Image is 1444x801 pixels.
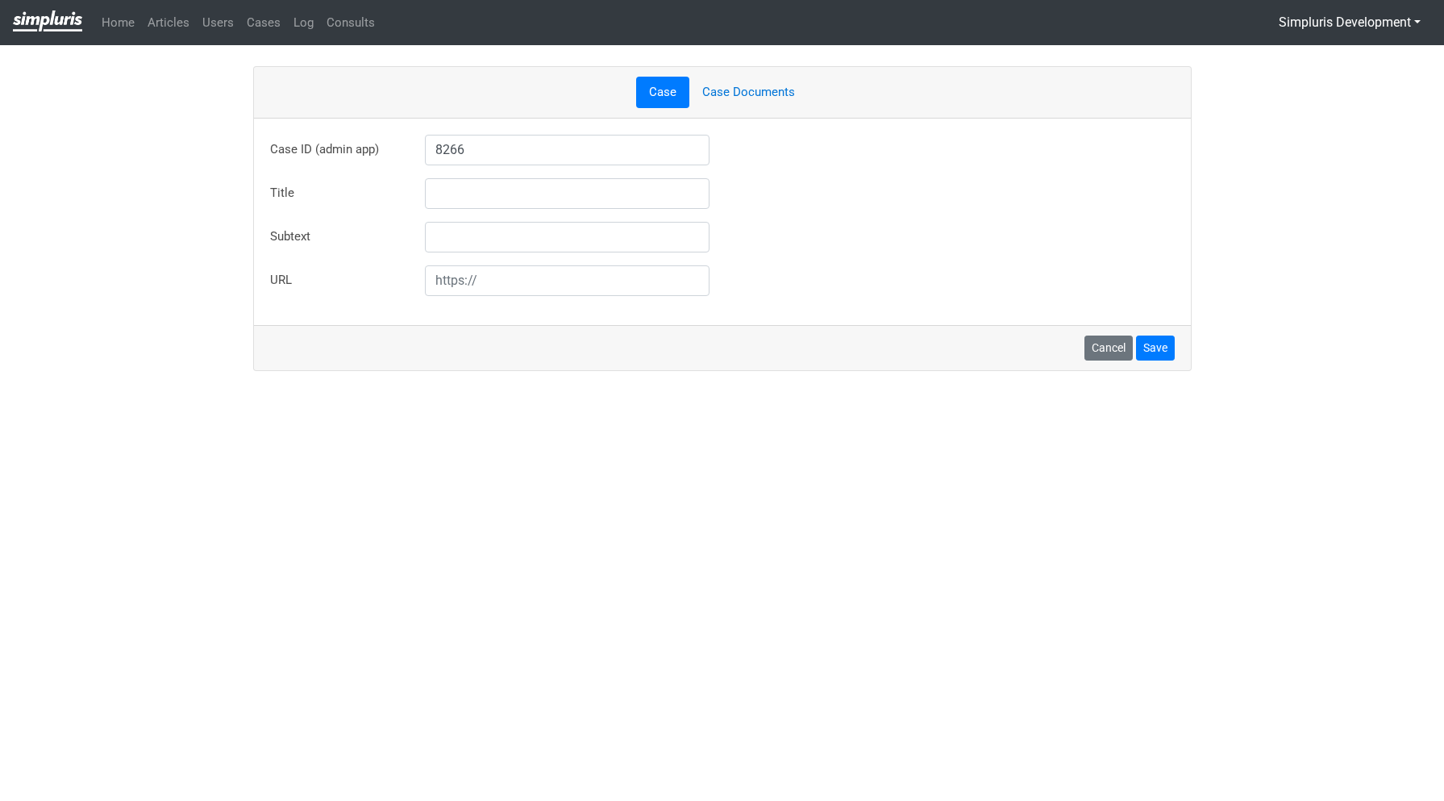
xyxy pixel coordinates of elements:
label: Title [258,178,413,209]
label: Subtext [258,222,413,252]
a: Home [95,7,141,39]
input: https:// [425,265,710,296]
label: Case ID (admin app) [258,135,413,165]
a: Log [287,7,320,39]
a: Articles [141,7,196,39]
img: Privacy-class-action [13,10,82,31]
a: Cancel [1084,336,1133,361]
button: Simpluris Development [1268,7,1431,38]
a: Consults [320,7,381,39]
a: Users [196,7,240,39]
a: Cases [240,7,287,39]
button: Save [1136,336,1175,361]
label: URL [258,265,413,296]
a: Case [636,77,689,108]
